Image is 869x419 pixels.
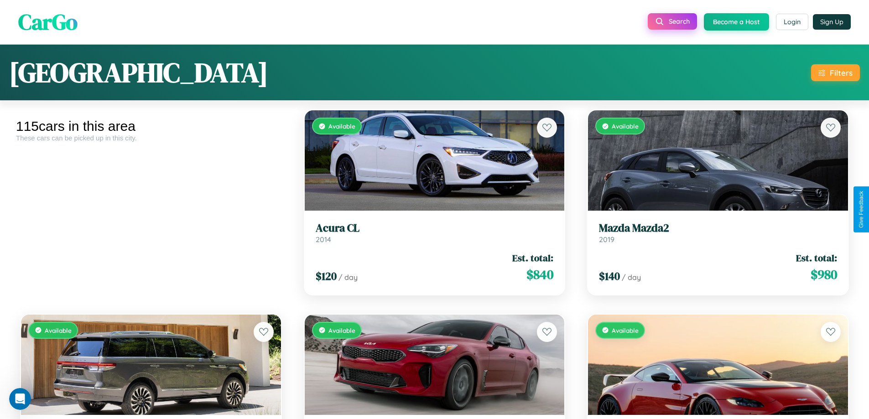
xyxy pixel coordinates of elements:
[612,122,639,130] span: Available
[338,273,358,282] span: / day
[9,54,268,91] h1: [GEOGRAPHIC_DATA]
[811,64,860,81] button: Filters
[612,326,639,334] span: Available
[9,388,31,410] iframe: Intercom live chat
[316,235,331,244] span: 2014
[813,14,851,30] button: Sign Up
[858,191,864,228] div: Give Feedback
[622,273,641,282] span: / day
[599,235,614,244] span: 2019
[830,68,853,78] div: Filters
[599,222,837,244] a: Mazda Mazda22019
[328,122,355,130] span: Available
[704,13,769,31] button: Become a Host
[796,251,837,264] span: Est. total:
[811,265,837,284] span: $ 980
[599,222,837,235] h3: Mazda Mazda2
[18,7,78,37] span: CarGo
[16,134,286,142] div: These cars can be picked up in this city.
[512,251,553,264] span: Est. total:
[316,269,337,284] span: $ 120
[316,222,554,244] a: Acura CL2014
[669,17,690,26] span: Search
[16,119,286,134] div: 115 cars in this area
[599,269,620,284] span: $ 140
[316,222,554,235] h3: Acura CL
[526,265,553,284] span: $ 840
[328,326,355,334] span: Available
[776,14,808,30] button: Login
[648,13,697,30] button: Search
[45,326,72,334] span: Available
